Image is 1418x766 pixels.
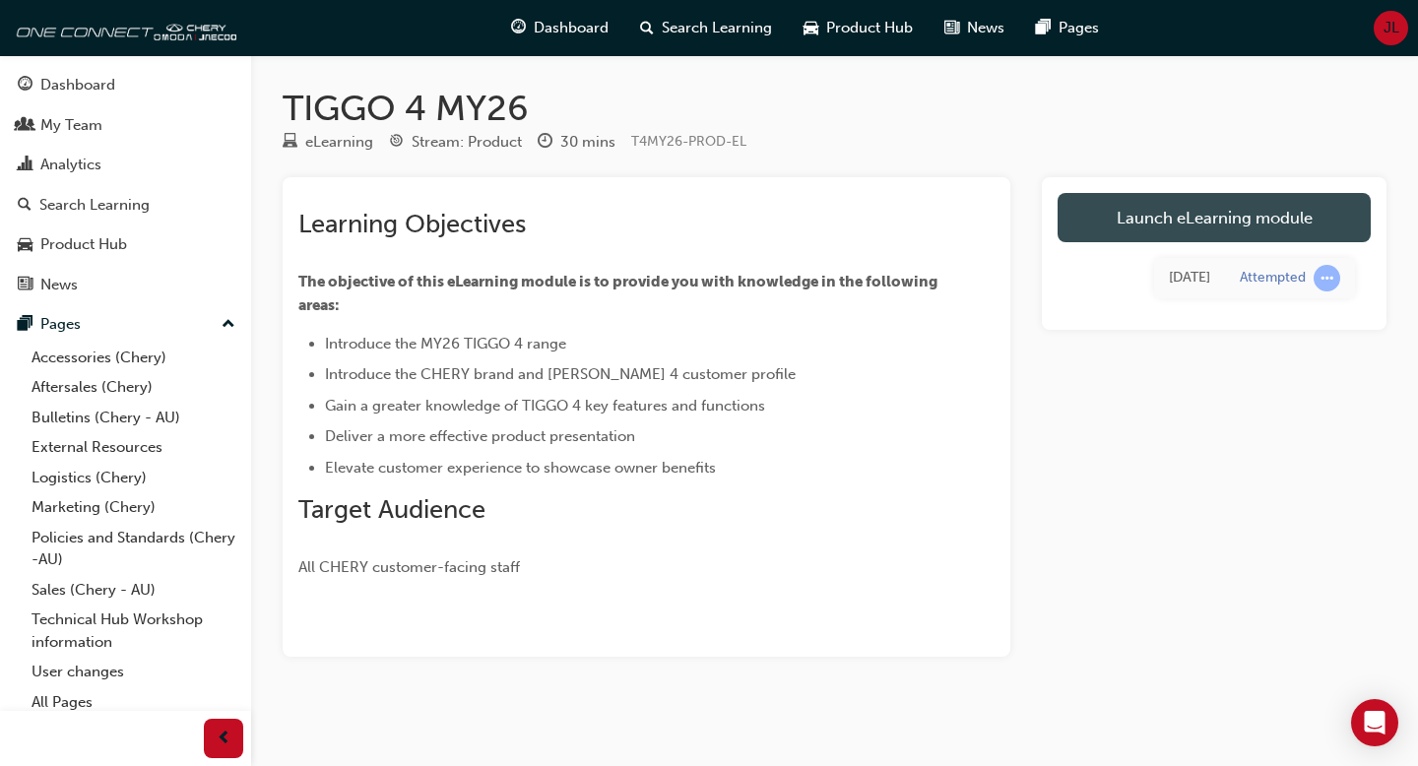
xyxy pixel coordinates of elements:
span: search-icon [640,16,654,40]
span: car-icon [804,16,818,40]
span: Introduce the MY26 TIGGO 4 range [325,335,566,352]
div: Analytics [40,154,101,176]
div: My Team [40,114,102,137]
span: learningResourceType_ELEARNING-icon [283,134,297,152]
div: Stream: Product [412,131,522,154]
span: guage-icon [511,16,526,40]
a: Launch eLearning module [1058,193,1371,242]
a: Technical Hub Workshop information [24,605,243,657]
a: Search Learning [8,187,243,223]
span: Elevate customer experience to showcase owner benefits [325,459,716,477]
a: Sales (Chery - AU) [24,575,243,606]
a: User changes [24,657,243,687]
span: Pages [1059,17,1099,39]
a: News [8,267,243,303]
span: clock-icon [538,134,552,152]
div: Fri Aug 22 2025 14:31:37 GMT+0930 (Australian Central Standard Time) [1169,267,1210,289]
a: Bulletins (Chery - AU) [24,403,243,433]
a: Product Hub [8,226,243,263]
a: Logistics (Chery) [24,463,243,493]
span: people-icon [18,117,32,135]
span: News [967,17,1004,39]
span: Introduce the CHERY brand and [PERSON_NAME] 4 customer profile [325,365,796,383]
span: All CHERY customer-facing staff [298,558,520,576]
span: chart-icon [18,157,32,174]
button: Pages [8,306,243,343]
span: Target Audience [298,494,485,525]
span: up-icon [222,312,235,338]
span: news-icon [18,277,32,294]
span: Learning resource code [631,133,746,150]
div: Attempted [1240,269,1306,287]
span: car-icon [18,236,32,254]
a: Accessories (Chery) [24,343,243,373]
div: Pages [40,313,81,336]
div: Stream [389,130,522,155]
span: pages-icon [18,316,32,334]
a: Aftersales (Chery) [24,372,243,403]
div: Duration [538,130,615,155]
span: Learning Objectives [298,209,526,239]
span: target-icon [389,134,404,152]
a: pages-iconPages [1020,8,1115,48]
a: news-iconNews [929,8,1020,48]
a: search-iconSearch Learning [624,8,788,48]
div: Open Intercom Messenger [1351,699,1398,746]
div: Product Hub [40,233,127,256]
button: DashboardMy TeamAnalyticsSearch LearningProduct HubNews [8,63,243,306]
span: Dashboard [534,17,609,39]
span: Gain a greater knowledge of TIGGO 4 key features and functions [325,397,765,415]
div: Search Learning [39,194,150,217]
div: Type [283,130,373,155]
span: prev-icon [217,727,231,751]
span: The objective of this eLearning module is to provide you with knowledge in the following areas: [298,273,940,314]
a: Marketing (Chery) [24,492,243,523]
span: pages-icon [1036,16,1051,40]
span: JL [1384,17,1399,39]
div: News [40,274,78,296]
h1: TIGGO 4 MY26 [283,87,1386,130]
a: Policies and Standards (Chery -AU) [24,523,243,575]
div: 30 mins [560,131,615,154]
span: news-icon [944,16,959,40]
span: Deliver a more effective product presentation [325,427,635,445]
span: learningRecordVerb_ATTEMPT-icon [1314,265,1340,291]
a: My Team [8,107,243,144]
a: car-iconProduct Hub [788,8,929,48]
a: Analytics [8,147,243,183]
div: Dashboard [40,74,115,96]
button: JL [1374,11,1408,45]
span: guage-icon [18,77,32,95]
div: eLearning [305,131,373,154]
a: All Pages [24,687,243,718]
a: guage-iconDashboard [495,8,624,48]
span: search-icon [18,197,32,215]
a: External Resources [24,432,243,463]
img: oneconnect [10,8,236,47]
span: Product Hub [826,17,913,39]
span: Search Learning [662,17,772,39]
a: Dashboard [8,67,243,103]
